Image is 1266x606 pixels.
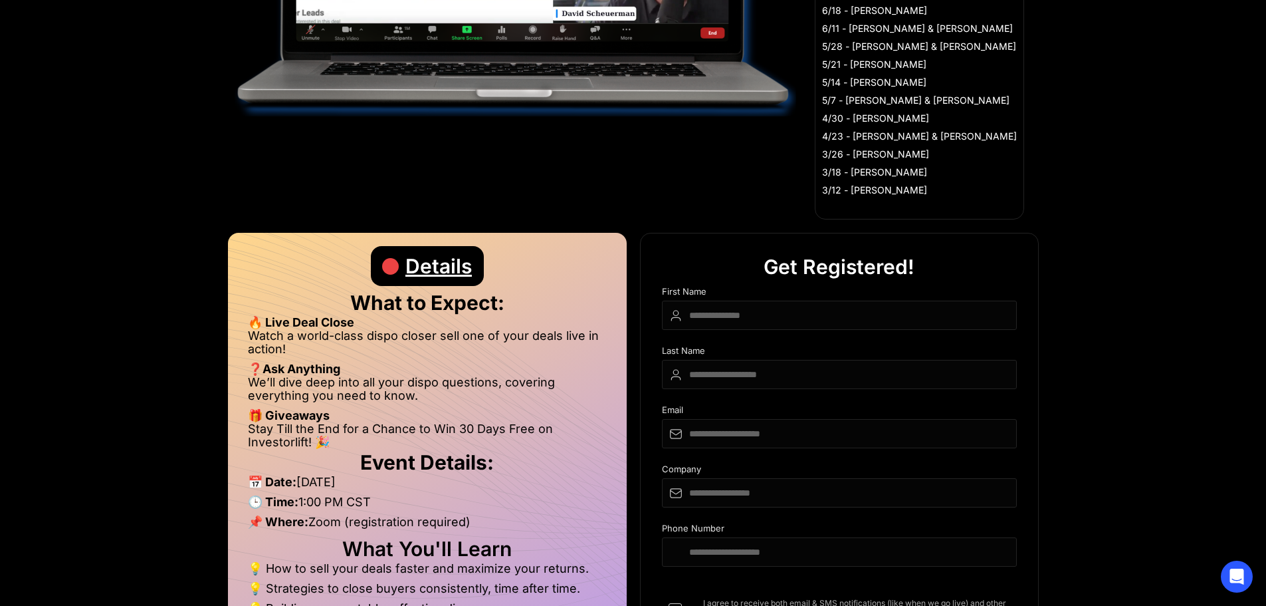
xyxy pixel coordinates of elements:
li: [DATE] [248,476,607,496]
strong: What to Expect: [350,291,504,315]
strong: 📌 Where: [248,515,308,529]
div: Email [662,405,1017,419]
li: We’ll dive deep into all your dispo questions, covering everything you need to know. [248,376,607,409]
strong: 🎁 Giveaways [248,408,330,422]
li: Stay Till the End for a Chance to Win 30 Days Free on Investorlift! 🎉 [248,422,607,449]
strong: Event Details: [360,450,494,474]
div: Details [405,246,472,286]
strong: 🔥 Live Deal Close [248,315,354,329]
strong: ❓Ask Anything [248,362,340,376]
strong: 🕒 Time: [248,495,298,509]
li: 💡 Strategies to close buyers consistently, time after time. [248,582,607,602]
li: 1:00 PM CST [248,496,607,516]
div: Company [662,464,1017,478]
li: 💡 How to sell your deals faster and maximize your returns. [248,562,607,582]
h2: What You'll Learn [248,542,607,555]
div: Last Name [662,346,1017,360]
strong: 📅 Date: [248,475,296,489]
div: First Name [662,287,1017,301]
li: Watch a world-class dispo closer sell one of your deals live in action! [248,329,607,363]
div: Open Intercom Messenger [1221,561,1253,593]
div: Get Registered! [764,247,914,287]
li: Zoom (registration required) [248,516,607,535]
div: Phone Number [662,524,1017,537]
